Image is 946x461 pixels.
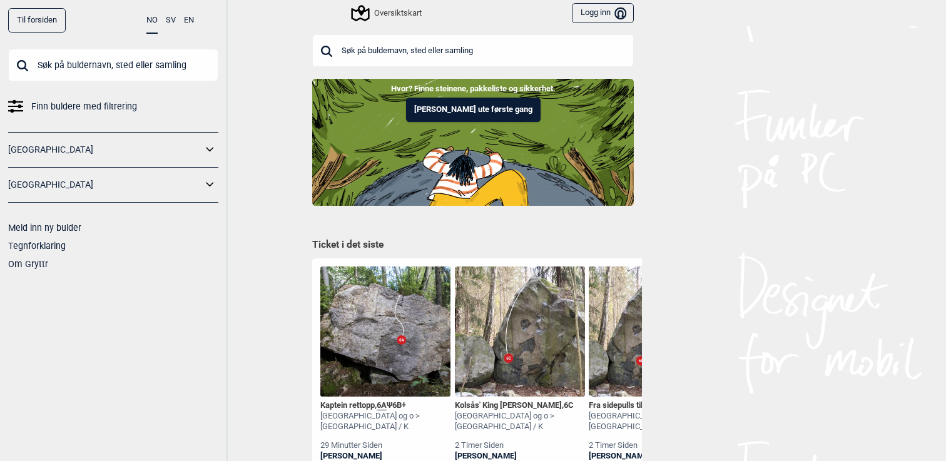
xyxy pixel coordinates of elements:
div: 2 timer siden [589,440,719,451]
img: Indoor to outdoor [312,79,634,205]
div: Fra sidepulls til ti... , Ψ [589,400,719,411]
div: Kolsås' King [PERSON_NAME] , [455,400,585,411]
div: 2 timer siden [455,440,585,451]
button: [PERSON_NAME] ute første gang [406,98,541,122]
a: Meld inn ny bulder [8,223,81,233]
div: Kaptein rettopp , Ψ [320,400,450,411]
div: [GEOGRAPHIC_DATA] og o > [GEOGRAPHIC_DATA] / K [455,411,585,432]
img: Kolsas King Fisher 210321 [455,266,585,397]
button: EN [184,8,194,33]
a: Om Gryttr [8,259,48,269]
input: Søk på buldernavn, sted eller samling [8,49,218,81]
a: Tegnforklaring [8,241,66,251]
button: Logg inn [572,3,634,24]
button: NO [146,8,158,34]
img: Kaptein rettopp 210528 [320,266,450,397]
div: Oversiktskart [353,6,422,21]
input: Søk på buldernavn, sted eller samling [312,34,634,67]
a: Til forsiden [8,8,66,33]
p: Hvor? Finne steinene, pakkeliste og sikkerhet. [9,83,937,95]
div: [GEOGRAPHIC_DATA] og o > [GEOGRAPHIC_DATA] / K [320,411,450,432]
span: 6B+ [392,400,406,410]
a: [GEOGRAPHIC_DATA] [8,141,202,159]
span: 6C [564,400,574,410]
a: Finn buldere med filtrering [8,98,218,116]
img: Fra sidepulls til tinderangling 210410 [589,266,719,397]
h1: Ticket i det siste [312,238,634,252]
div: [GEOGRAPHIC_DATA] og o > [GEOGRAPHIC_DATA] / K [589,411,719,432]
a: [GEOGRAPHIC_DATA] [8,176,202,194]
button: SV [166,8,176,33]
span: Finn buldere med filtrering [31,98,137,116]
div: 29 minutter siden [320,440,450,451]
span: 6A [377,400,387,410]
